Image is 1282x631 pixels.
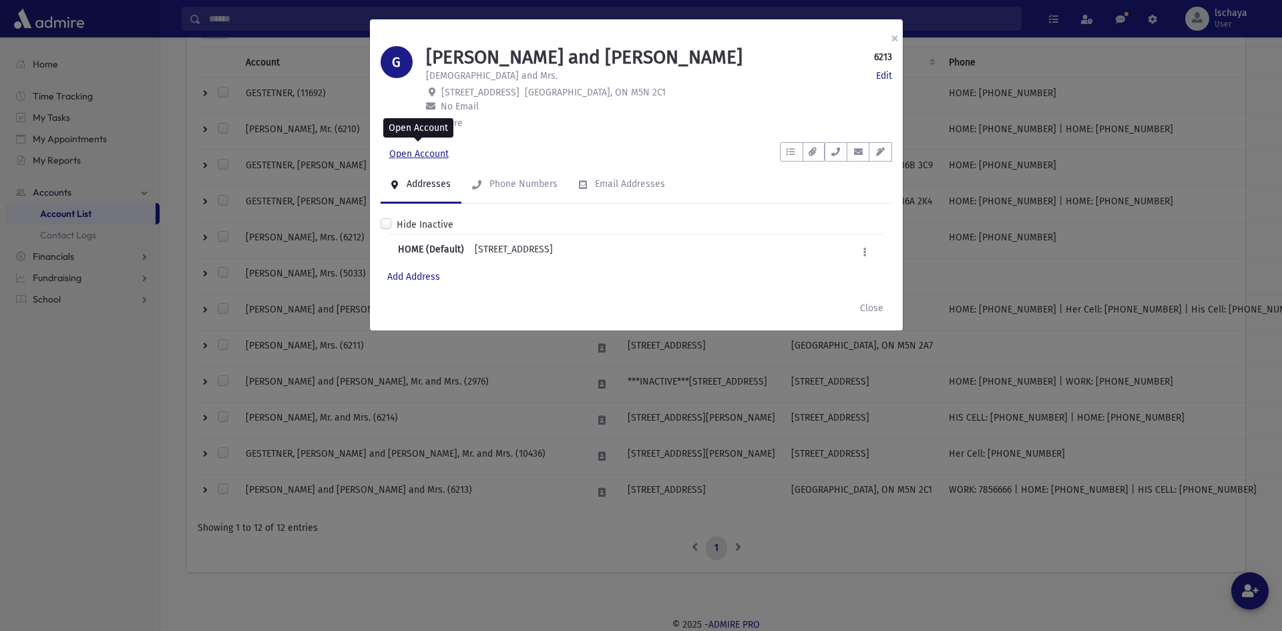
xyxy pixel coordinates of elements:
a: Add Address [387,271,440,282]
p: [DEMOGRAPHIC_DATA] and Mrs. [426,69,558,83]
div: G [381,46,413,78]
a: Phone Numbers [461,166,568,204]
a: Email Addresses [568,166,676,204]
button: × [880,19,909,57]
a: Addresses [381,166,461,204]
a: Open Account [381,142,457,166]
span: [GEOGRAPHIC_DATA], ON M5N 2C1 [525,87,666,98]
button: Close [851,296,892,320]
a: Edit [876,69,892,83]
strong: 6213 [874,50,892,64]
div: Email Addresses [592,178,665,190]
h1: [PERSON_NAME] and [PERSON_NAME] [426,46,742,69]
label: Hide Inactive [397,218,453,232]
div: [STREET_ADDRESS] [475,242,553,262]
span: No Email [441,101,479,112]
span: [STREET_ADDRESS] [441,87,519,98]
div: Addresses [404,178,451,190]
b: HOME (Default) [398,242,464,262]
div: Open Account [383,118,453,138]
div: Phone Numbers [487,178,558,190]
